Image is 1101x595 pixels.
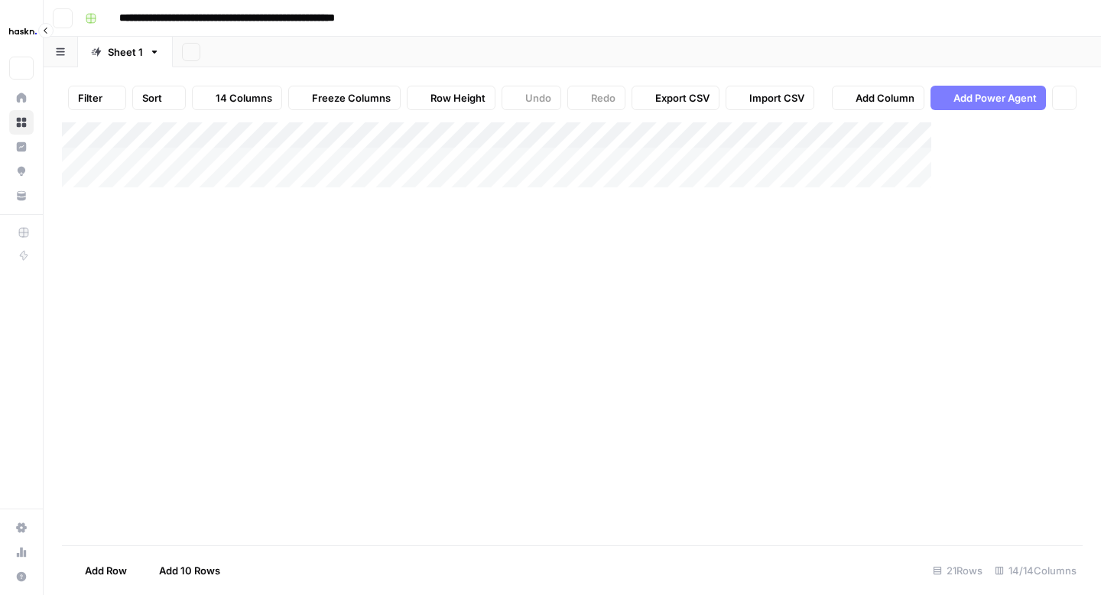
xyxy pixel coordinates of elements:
span: Sort [142,90,162,106]
div: 14/14 Columns [989,558,1083,583]
span: Add Column [856,90,914,106]
span: Import CSV [749,90,804,106]
a: Insights [9,135,34,159]
span: Freeze Columns [312,90,391,106]
button: Add Row [62,558,136,583]
span: Add 10 Rows [159,563,220,578]
button: 14 Columns [192,86,282,110]
a: Your Data [9,184,34,208]
button: Workspace: Haskn [9,12,34,50]
div: Sheet 1 [108,44,143,60]
button: Redo [567,86,625,110]
button: Export CSV [632,86,719,110]
button: Undo [502,86,561,110]
button: Help + Support [9,564,34,589]
a: Usage [9,540,34,564]
span: Export CSV [655,90,710,106]
span: Filter [78,90,102,106]
button: Import CSV [726,86,814,110]
button: Row Height [407,86,495,110]
div: 21 Rows [927,558,989,583]
button: Filter [68,86,126,110]
a: Settings [9,515,34,540]
img: Haskn Logo [9,18,37,45]
span: Add Row [85,563,127,578]
a: Browse [9,110,34,135]
span: Redo [591,90,615,106]
span: Row Height [430,90,486,106]
button: Add Power Agent [930,86,1046,110]
a: Home [9,86,34,110]
span: 14 Columns [216,90,272,106]
span: Undo [525,90,551,106]
button: Add Column [832,86,924,110]
span: Add Power Agent [953,90,1037,106]
button: Sort [132,86,186,110]
button: Freeze Columns [288,86,401,110]
a: Opportunities [9,159,34,184]
a: Sheet 1 [78,37,173,67]
button: Add 10 Rows [136,558,229,583]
